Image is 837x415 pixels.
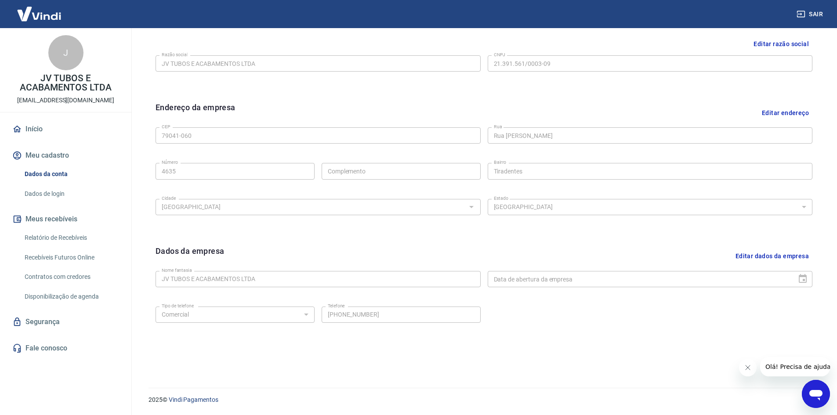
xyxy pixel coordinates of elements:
a: Início [11,119,121,139]
a: Dados de login [21,185,121,203]
span: Olá! Precisa de ajuda? [5,6,74,13]
img: Vindi [11,0,68,27]
a: Vindi Pagamentos [169,396,218,403]
iframe: Fechar mensagem [739,359,757,376]
h6: Dados da empresa [156,245,224,267]
a: Disponibilização de agenda [21,288,121,306]
label: Número [162,159,178,166]
div: J [48,35,83,70]
iframe: Botão para abrir a janela de mensagens [802,380,830,408]
button: Editar razão social [750,36,812,52]
label: Razão social [162,51,188,58]
input: DD/MM/YYYY [488,271,791,287]
label: Rua [494,123,502,130]
button: Editar dados da empresa [732,245,812,267]
label: Nome fantasia [162,267,192,274]
button: Meus recebíveis [11,209,121,229]
label: CNPJ [494,51,505,58]
button: Sair [795,6,826,22]
a: Contratos com credores [21,268,121,286]
a: Relatório de Recebíveis [21,229,121,247]
label: Bairro [494,159,506,166]
label: Tipo de telefone [162,303,194,309]
p: 2025 © [149,395,816,404]
p: [EMAIL_ADDRESS][DOMAIN_NAME] [17,96,114,105]
label: Cidade [162,195,176,202]
iframe: Mensagem da empresa [760,357,830,376]
label: Telefone [328,303,345,309]
a: Recebíveis Futuros Online [21,249,121,267]
button: Editar endereço [758,101,812,124]
label: Estado [494,195,508,202]
a: Fale conosco [11,339,121,358]
h6: Endereço da empresa [156,101,236,124]
a: Dados da conta [21,165,121,183]
button: Meu cadastro [11,146,121,165]
p: JV TUBOS E ACABAMENTOS LTDA [7,74,124,92]
label: CEP [162,123,170,130]
input: Digite aqui algumas palavras para buscar a cidade [158,202,464,213]
a: Segurança [11,312,121,332]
